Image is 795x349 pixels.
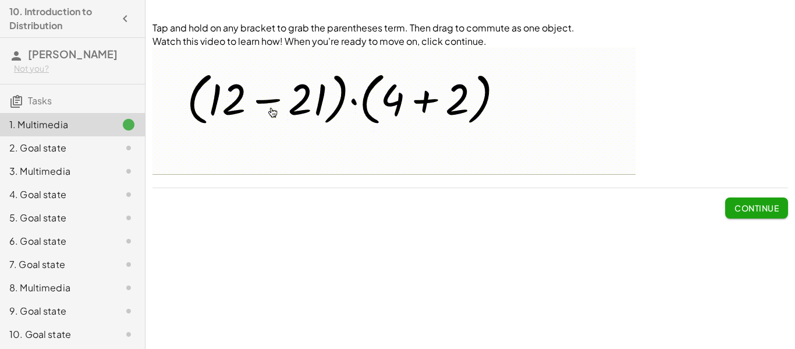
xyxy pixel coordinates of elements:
span: Tap and hold on any bracket to grab the parentheses term. Then drag to commute as one object. [152,22,574,34]
span: Tasks [28,94,52,107]
div: 2. Goal state [9,141,103,155]
i: Task not started. [122,258,136,272]
i: Task not started. [122,164,136,178]
span: Watch this video to learn how! When you're ready to move on, click continue. [152,35,487,47]
div: 8. Multimedia [9,281,103,295]
i: Task finished. [122,118,136,132]
span: Continue [734,203,779,213]
div: 5. Goal state [9,211,103,225]
img: 219b62cb5a74097eb13e2b12bb7896a3519222368b163c4765ace86569c3c081.gif [152,48,636,175]
div: 4. Goal state [9,188,103,202]
i: Task not started. [122,141,136,155]
div: 9. Goal state [9,304,103,318]
div: 7. Goal state [9,258,103,272]
i: Task not started. [122,211,136,225]
div: Not you? [14,63,136,75]
i: Task not started. [122,234,136,248]
div: 10. Goal state [9,327,103,341]
div: 6. Goal state [9,234,103,248]
h4: 10. Introduction to Distribution [9,5,115,33]
div: 3. Multimedia [9,164,103,178]
i: Task not started. [122,304,136,318]
i: Task not started. [122,281,136,295]
button: Continue [725,198,788,218]
i: Task not started. [122,327,136,341]
span: [PERSON_NAME] [28,47,118,61]
i: Task not started. [122,188,136,202]
div: 1. Multimedia [9,118,103,132]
